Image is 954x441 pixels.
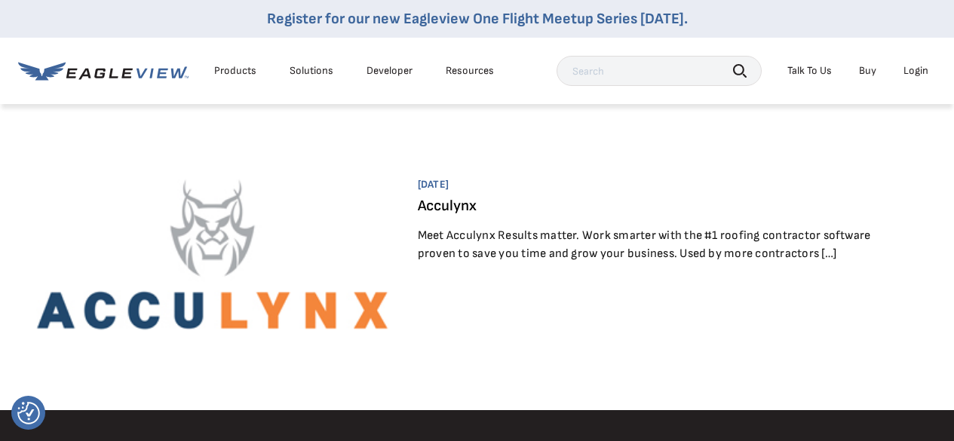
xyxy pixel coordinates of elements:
a: Buy [859,64,876,78]
a: Register for our new Eagleview One Flight Meetup Series [DATE]. [267,10,688,28]
img: Acculynx [36,178,390,331]
span: [DATE] [418,178,904,191]
button: Consent Preferences [17,402,40,424]
div: Resources [446,64,494,78]
div: Talk To Us [787,64,832,78]
p: Meet Acculynx Results matter. Work smarter with the #1 roofing contractor software proven to save... [418,227,904,263]
div: Solutions [290,64,333,78]
div: Products [214,64,256,78]
input: Search [557,56,762,86]
a: Acculynx [418,197,477,215]
div: Login [903,64,928,78]
a: Developer [367,64,413,78]
img: Revisit consent button [17,402,40,424]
